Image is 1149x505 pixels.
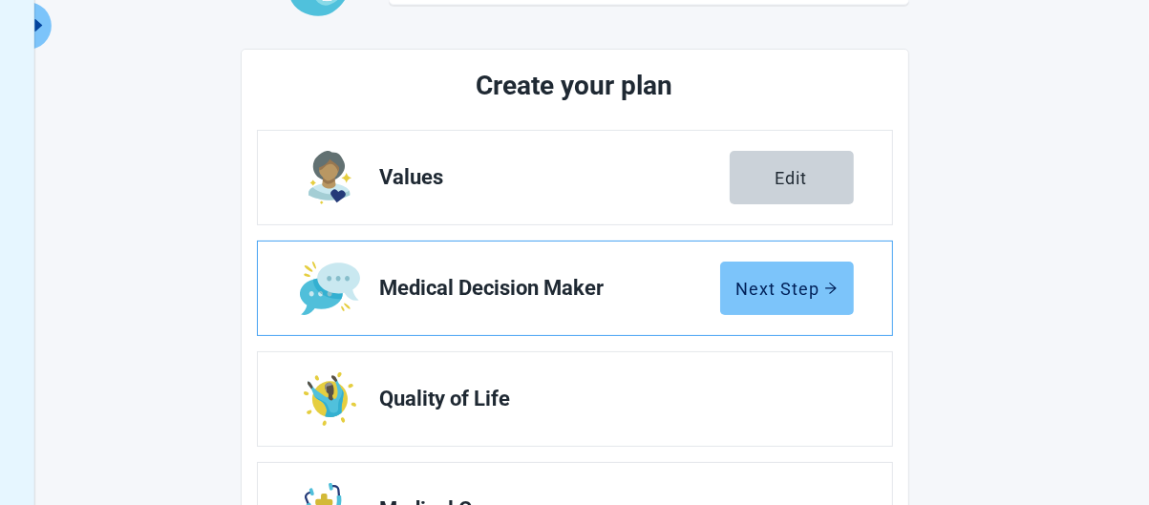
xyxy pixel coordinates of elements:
[30,16,48,34] span: caret-right
[329,65,821,107] h2: Create your plan
[28,2,52,50] button: Expand menu
[776,168,808,187] div: Edit
[380,277,720,300] span: Medical Decision Maker
[380,166,730,189] span: Values
[720,262,854,315] button: Next Steparrow-right
[380,388,839,410] span: Quality of Life
[824,282,838,295] span: arrow-right
[258,242,892,335] a: Edit Medical Decision Maker section
[258,352,892,446] a: Edit Quality of Life section
[736,279,838,298] div: Next Step
[258,131,892,224] a: Edit Values section
[730,151,854,204] button: Edit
